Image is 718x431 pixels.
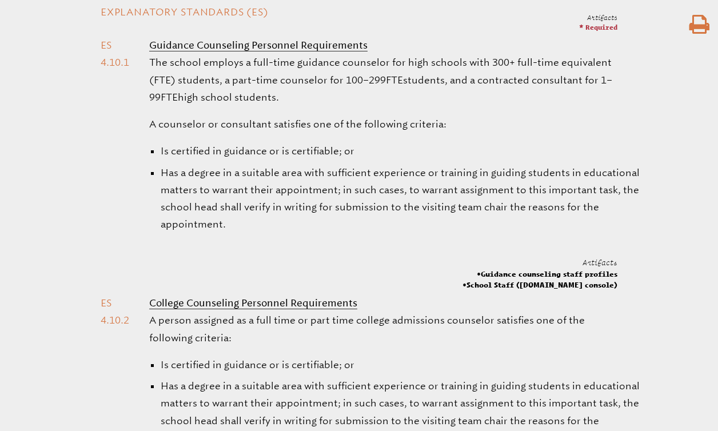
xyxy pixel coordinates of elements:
p: The school employs a full-time guidance counselor for high schools with 300+ full-time equivalent... [149,54,617,105]
span: FTE [161,91,178,103]
b: Guidance Counseling Personnel Requirements [149,39,368,51]
span: FTE [386,74,403,86]
span: * Required [579,23,617,31]
li: Has a degree in a suitable area with sufficient experience or training in guiding students in edu... [161,164,640,233]
span: Guidance counseling staff profiles [462,269,617,280]
span: Artifacts [587,14,617,21]
p: A counselor or consultant satisfies one of the following criteria: [149,115,617,133]
span: Artifacts [583,258,617,267]
li: Is certified in guidance or is certifiable; or [161,356,640,373]
h2: Explanatory Standards (ES) [101,5,617,19]
span: FTE [154,74,171,86]
li: Is certified in guidance or is certifiable; or [161,142,640,159]
p: A person assigned as a full time or part time college admissions counselor satisfies one of the f... [149,312,617,346]
span: School Staff ([DOMAIN_NAME] console) [462,280,617,290]
b: College Counseling Personnel Requirements [149,297,357,309]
